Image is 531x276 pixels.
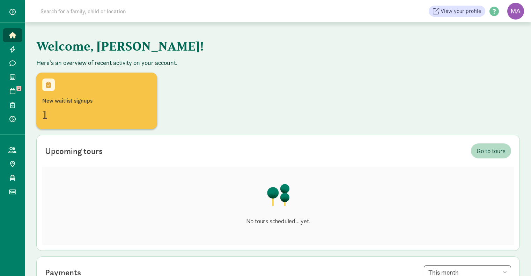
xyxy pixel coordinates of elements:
[471,143,511,158] a: Go to tours
[42,106,151,123] div: 1
[3,84,22,98] a: 1
[429,6,485,17] a: View your profile
[36,33,382,59] h1: Welcome, [PERSON_NAME]!
[16,86,21,91] span: 1
[36,4,232,18] input: Search for a family, child or location
[45,145,103,157] div: Upcoming tours
[246,217,310,225] p: No tours scheduled... yet.
[441,7,481,15] span: View your profile
[36,73,157,129] a: New waitlist signups1
[36,59,520,67] p: Here's an overview of recent activity on your account.
[477,146,506,156] span: Go to tours
[266,184,290,206] img: illustration-trees.png
[42,97,151,105] div: New waitlist signups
